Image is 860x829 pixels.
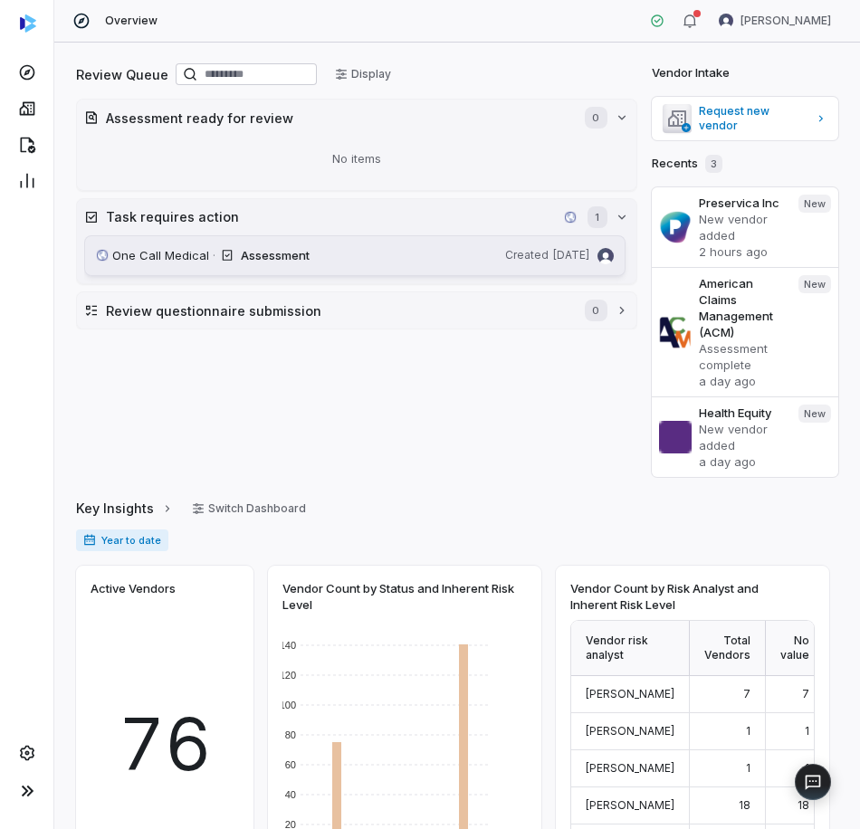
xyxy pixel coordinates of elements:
div: No value [766,621,824,676]
button: Review questionnaire submission0 [77,292,636,329]
span: New [798,405,831,423]
button: Assessment ready for review0 [77,100,636,136]
div: Vendor risk analyst [571,621,690,676]
button: Display [324,61,402,88]
p: 2 hours ago [699,243,784,260]
span: 1 [746,761,750,775]
button: Switch Dashboard [181,495,317,522]
span: Assessment [241,248,310,262]
span: Created [505,248,549,262]
h2: Task requires action [106,207,557,226]
span: Vendor Count by Status and Inherent Risk Level [282,580,520,613]
div: No items [84,136,629,183]
p: Assessment complete [699,340,784,373]
h3: American Claims Management (ACM) [699,275,784,340]
h2: Review Queue [76,65,168,84]
span: Request new vendor [699,104,808,133]
h2: Review questionnaire submission [106,301,567,320]
button: Kourtney Shields avatar[PERSON_NAME] [708,7,842,34]
img: svg%3e [20,14,36,33]
span: New [798,195,831,213]
span: Key Insights [76,499,154,518]
span: Year to date [76,529,168,551]
p: a day ago [699,453,784,470]
span: [DATE] [552,248,590,262]
span: 3 [705,155,722,173]
a: Key Insights [76,490,174,528]
span: [PERSON_NAME] [586,687,674,700]
a: Request new vendor [652,97,839,140]
span: Active Vendors [91,580,176,596]
img: Kourtney Shields avatar [719,14,733,28]
text: 120 [280,670,296,681]
text: 140 [280,640,296,651]
span: [PERSON_NAME] [586,761,674,775]
a: Health EquityNew vendor addeda day agoNew [652,396,839,477]
h2: Assessment ready for review [106,109,567,128]
span: One Call Medical [112,247,209,265]
a: onecallcm.comOne Call Medical· AssessmentCreated[DATE]Kourtney Shields avatar [84,235,626,277]
span: · [213,247,215,265]
span: 76 [119,690,212,798]
div: Total Vendors [690,621,766,676]
span: 0 [585,300,607,321]
text: 100 [280,700,296,710]
p: New vendor added [699,421,784,453]
span: Overview [105,14,158,28]
a: Preservica IncNew vendor added2 hours agoNew [652,187,839,267]
span: 1 [805,761,809,775]
span: 1 [746,724,750,738]
a: American Claims Management (ACM)Assessment completea day agoNew [652,267,839,396]
span: 0 [585,107,607,129]
span: 7 [802,687,809,700]
span: [PERSON_NAME] [586,724,674,738]
span: 7 [743,687,750,700]
h3: Preservica Inc [699,195,784,211]
text: 80 [285,729,296,740]
text: 60 [285,759,296,770]
img: Kourtney Shields avatar [597,248,614,264]
span: Vendor Count by Risk Analyst and Inherent Risk Level [570,580,807,613]
span: 18 [798,798,809,812]
button: Task requires actiononecallcm.com1 [77,199,636,235]
p: New vendor added [699,211,784,243]
button: Key Insights [71,490,179,528]
svg: Date range for report [83,534,96,547]
text: 40 [285,789,296,800]
span: New [798,275,831,293]
span: 1 [805,724,809,738]
span: [PERSON_NAME] [586,798,674,812]
h3: Health Equity [699,405,784,421]
span: 1 [588,206,607,228]
h2: Recents [652,155,722,173]
h2: Vendor Intake [652,64,730,82]
p: a day ago [699,373,784,389]
span: 18 [739,798,750,812]
span: [PERSON_NAME] [741,14,831,28]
